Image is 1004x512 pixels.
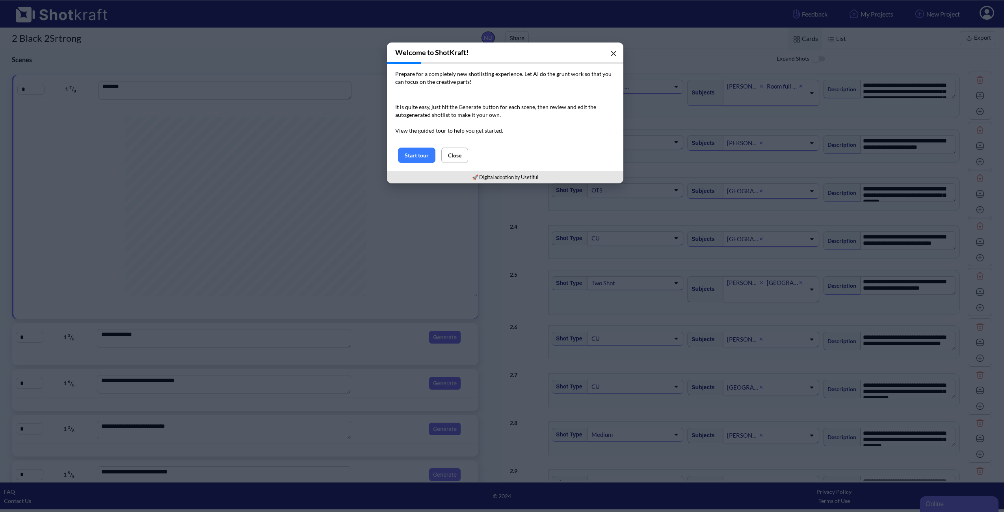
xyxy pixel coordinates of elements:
button: Start tour [398,148,435,163]
a: 🚀 Digital adoption by Usetiful [472,174,538,180]
h3: Welcome to ShotKraft! [387,43,623,62]
div: Online [6,5,73,14]
button: Close [441,148,468,163]
span: Prepare for a completely new shotlisting experience. [395,70,523,77]
p: It is quite easy, just hit the Generate button for each scene, then review and edit the autogener... [395,103,615,135]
